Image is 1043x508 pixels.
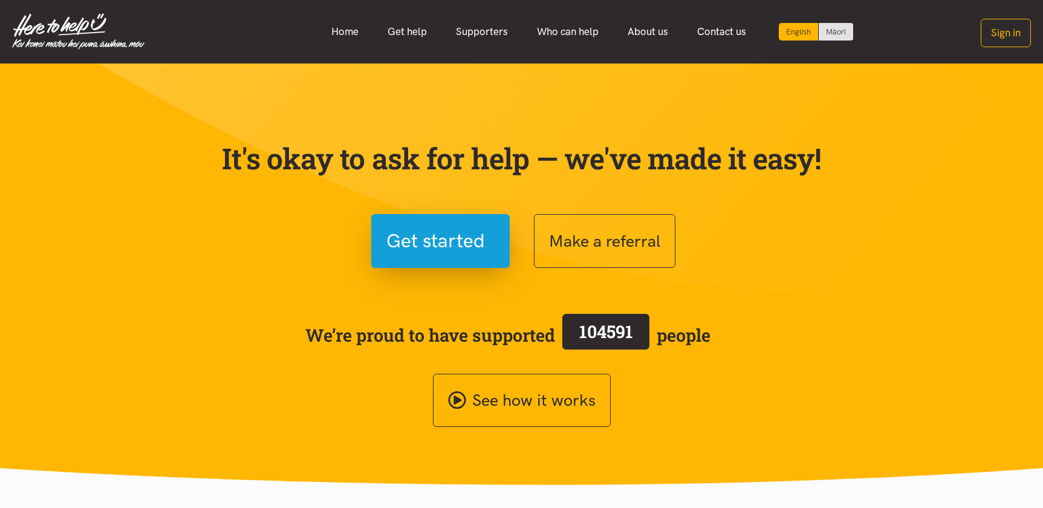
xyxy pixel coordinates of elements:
[386,226,485,256] span: Get started
[819,23,853,41] a: Switch to Te Reo Māori
[779,23,854,41] div: Language toggle
[371,214,510,268] button: Get started
[305,311,710,359] span: We’re proud to have supported people
[219,141,824,176] p: It's okay to ask for help — we've made it easy!
[579,320,633,343] span: 104591
[534,214,675,268] button: Make a referral
[433,374,611,428] a: See how it works
[317,19,373,45] a: Home
[981,19,1031,47] button: Sign in
[373,19,441,45] a: Get help
[522,19,613,45] a: Who can help
[12,13,145,50] img: Home
[779,23,819,41] div: Current language
[441,19,522,45] a: Supporters
[613,19,683,45] a: About us
[555,311,657,359] a: 104591
[683,19,761,45] a: Contact us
